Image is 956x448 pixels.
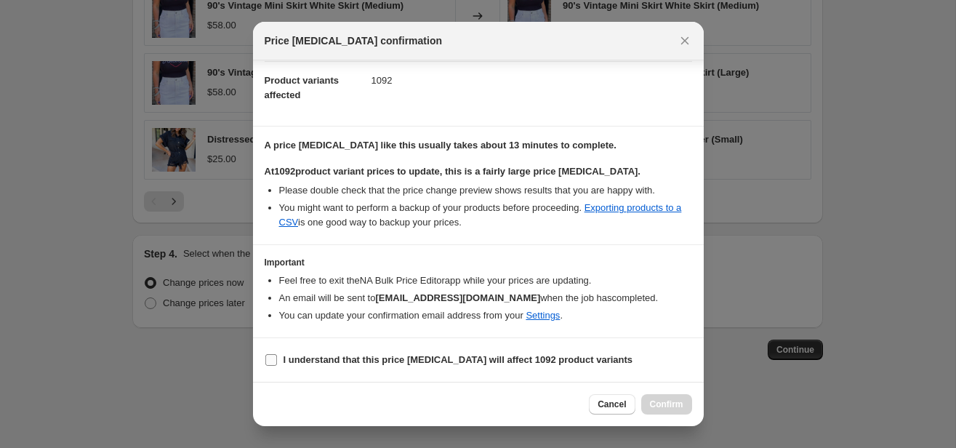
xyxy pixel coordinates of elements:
[675,31,695,51] button: Close
[526,310,560,321] a: Settings
[598,399,626,410] span: Cancel
[279,273,692,288] li: Feel free to exit the NA Bulk Price Editor app while your prices are updating.
[375,292,540,303] b: [EMAIL_ADDRESS][DOMAIN_NAME]
[265,75,340,100] span: Product variants affected
[279,183,692,198] li: Please double check that the price change preview shows results that you are happy with.
[279,291,692,305] li: An email will be sent to when the job has completed .
[265,166,640,177] b: At 1092 product variant prices to update, this is a fairly large price [MEDICAL_DATA].
[265,33,443,48] span: Price [MEDICAL_DATA] confirmation
[279,201,692,230] li: You might want to perform a backup of your products before proceeding. is one good way to backup ...
[284,354,633,365] b: I understand that this price [MEDICAL_DATA] will affect 1092 product variants
[589,394,635,415] button: Cancel
[371,61,692,100] dd: 1092
[265,257,692,268] h3: Important
[265,140,616,151] b: A price [MEDICAL_DATA] like this usually takes about 13 minutes to complete.
[279,308,692,323] li: You can update your confirmation email address from your .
